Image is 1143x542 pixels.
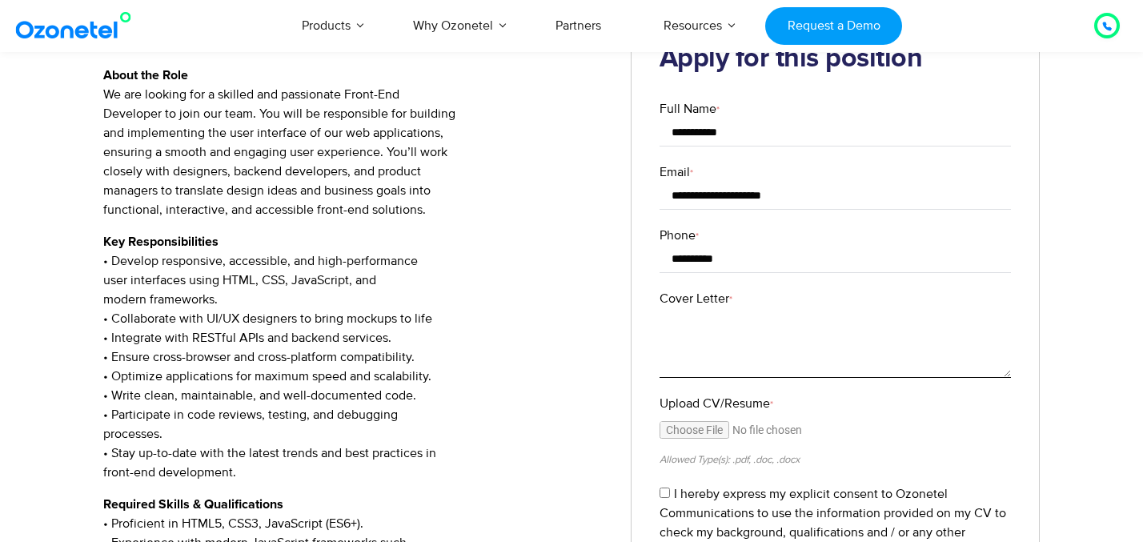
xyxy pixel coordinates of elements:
small: Allowed Type(s): .pdf, .doc, .docx [660,453,800,466]
strong: Key Responsibilities [103,235,219,248]
strong: About the Role [103,69,188,82]
a: Request a Demo [765,7,902,45]
strong: Required Skills & Qualifications [103,498,283,511]
label: Cover Letter [660,289,1012,308]
p: • Develop responsive, accessible, and high-performance user interfaces using HTML, CSS, JavaScrip... [103,232,607,482]
h2: Apply for this position [660,43,1012,75]
label: Full Name [660,99,1012,118]
label: Upload CV/Resume [660,394,1012,413]
label: Email [660,163,1012,182]
p: We are looking for a skilled and passionate Front-End Developer to join our team. You will be res... [103,66,607,219]
label: Phone [660,226,1012,245]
